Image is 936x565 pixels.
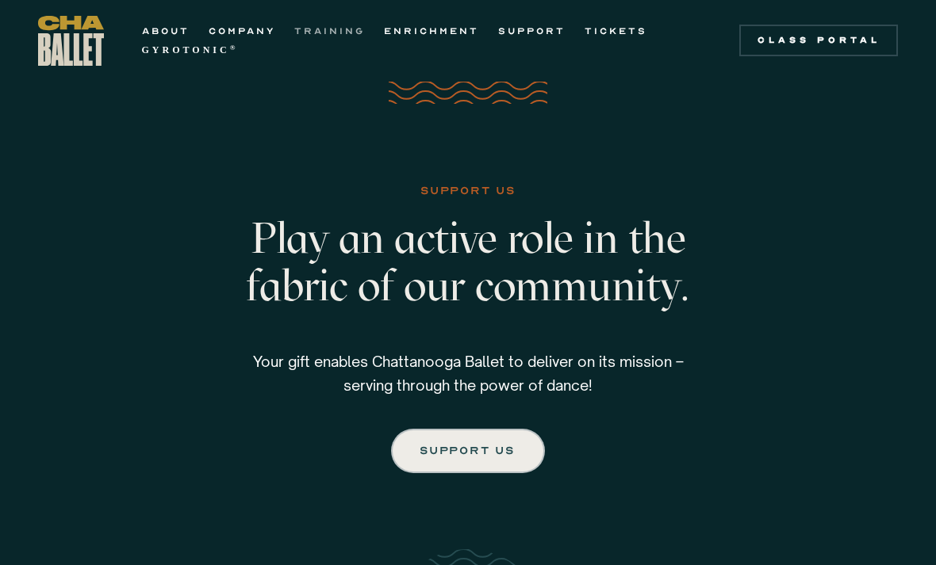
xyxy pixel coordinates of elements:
[498,21,566,40] a: SUPPORT
[739,25,898,56] a: Class Portal
[142,21,190,40] a: ABOUT
[391,429,545,473] a: support us
[420,181,516,200] div: support us
[384,21,479,40] a: ENRICHMENT
[294,21,365,40] a: TRAINING
[38,16,104,66] a: home
[230,44,239,52] sup: ®
[209,21,275,40] a: COMPANY
[142,44,230,55] strong: GYROTONIC
[221,215,715,342] h3: Play an active role in the fabric of our community.
[421,441,515,460] div: support us
[585,21,647,40] a: TICKETS
[142,40,239,59] a: GYROTONIC®
[749,34,888,47] div: Class Portal
[230,349,706,397] p: Your gift enables Chattanooga Ballet to deliver on its mission – serving through the power of dance!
